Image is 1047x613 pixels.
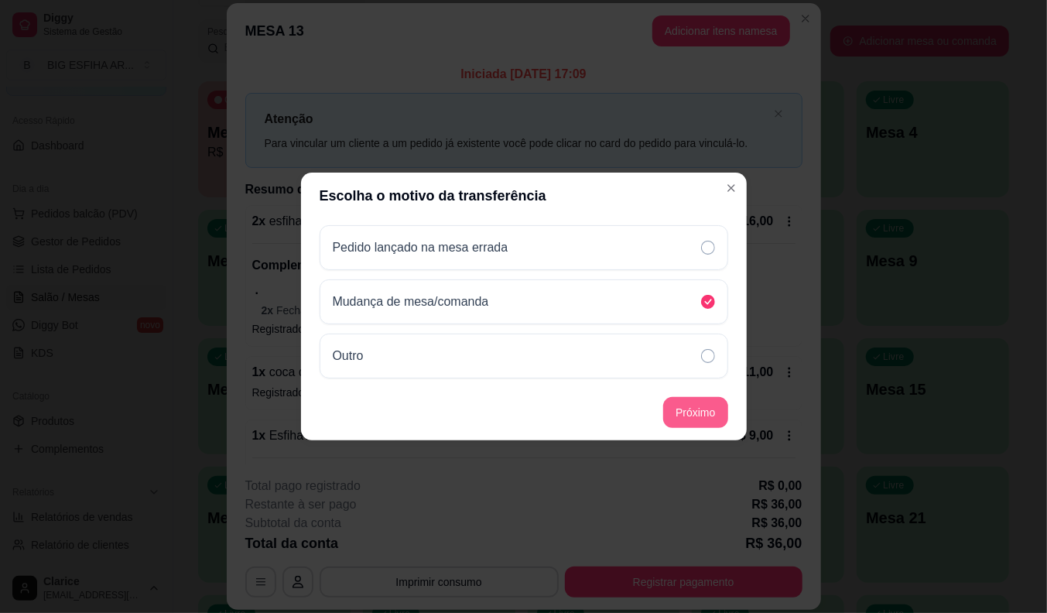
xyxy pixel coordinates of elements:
p: Outro [333,347,364,365]
button: Close [719,176,744,200]
button: Próximo [663,397,727,428]
p: Mudança de mesa/comanda [333,293,489,311]
p: Pedido lançado na mesa errada [333,238,508,257]
header: Escolha o motivo da transferência [301,173,747,219]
